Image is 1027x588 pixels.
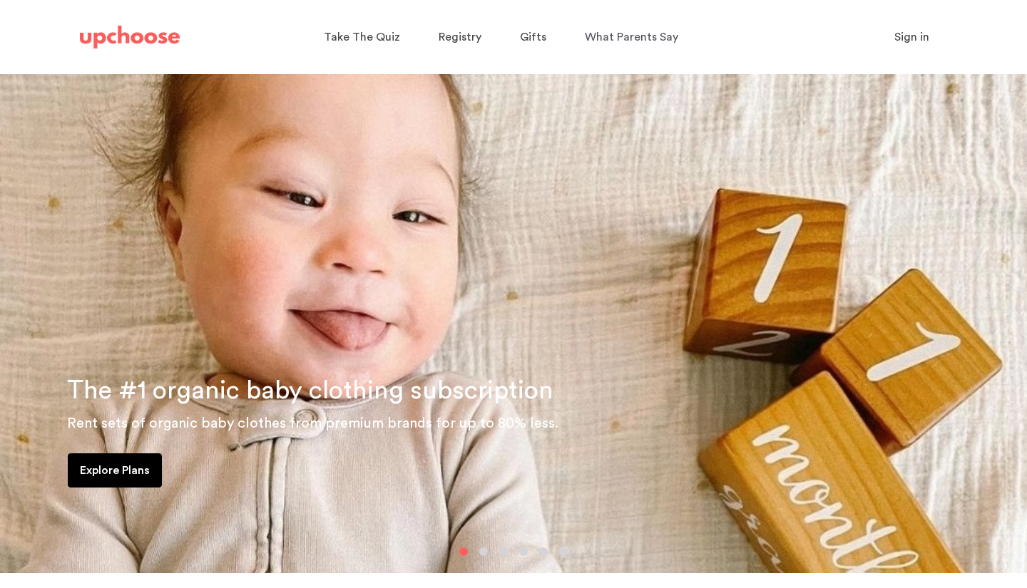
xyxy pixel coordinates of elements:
[80,462,150,479] p: Explore Plans
[80,23,180,52] a: UpChoose
[520,31,546,43] span: Gifts
[67,412,1010,435] p: Rent sets of organic baby clothes from premium brands for up to 80% less.
[585,24,683,51] a: What Parents Say
[324,24,404,51] a: Take The Quiz
[894,31,929,43] span: Sign in
[520,24,551,51] a: Gifts
[439,24,486,51] a: Registry
[67,378,553,403] span: The #1 organic baby clothing subscription
[80,26,180,48] img: UpChoose
[877,23,947,51] button: Sign in
[324,31,400,43] span: Take The Quiz
[439,31,481,43] span: Registry
[585,31,678,43] span: What Parents Say
[68,453,162,488] a: Explore Plans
